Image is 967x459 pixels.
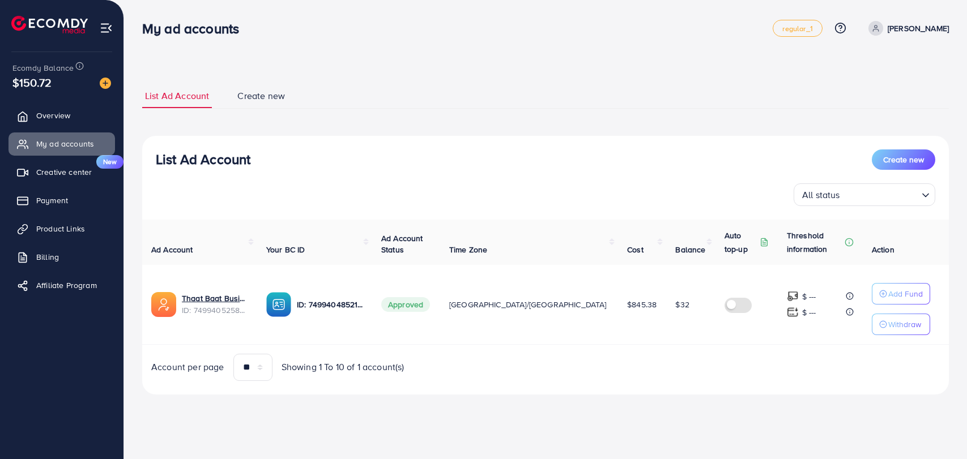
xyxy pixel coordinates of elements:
a: Overview [8,104,115,127]
a: [PERSON_NAME] [864,21,949,36]
span: Create new [883,154,924,165]
div: Search for option [794,183,935,206]
p: ID: 7499404852137721872 [297,298,363,311]
span: $150.72 [12,74,52,91]
span: Affiliate Program [36,280,97,291]
span: Account per page [151,361,224,374]
span: regular_1 [782,25,812,32]
p: Threshold information [787,229,842,256]
span: $845.38 [627,299,657,310]
span: Billing [36,251,59,263]
span: Balance [675,244,705,255]
p: Add Fund [888,287,923,301]
span: All status [800,187,842,203]
p: Withdraw [888,318,921,331]
input: Search for option [844,185,917,203]
img: top-up amount [787,306,799,318]
button: Withdraw [872,314,930,335]
a: Thaat Baat Business [182,293,248,304]
span: Approved [381,297,430,312]
p: [PERSON_NAME] [888,22,949,35]
img: image [100,78,111,89]
span: My ad accounts [36,138,94,149]
img: ic-ba-acc.ded83a64.svg [266,292,291,317]
span: $32 [675,299,689,310]
span: Showing 1 To 10 of 1 account(s) [282,361,404,374]
p: Auto top-up [725,229,757,256]
span: Payment [36,195,68,206]
span: ID: 7499405258813308945 [182,304,248,316]
a: Creative centerNew [8,161,115,183]
span: [GEOGRAPHIC_DATA]/[GEOGRAPHIC_DATA] [449,299,607,310]
img: logo [11,16,88,33]
p: $ --- [802,306,816,319]
span: Ad Account [151,244,193,255]
a: regular_1 [773,20,822,37]
span: Your BC ID [266,244,305,255]
img: top-up amount [787,290,799,302]
a: My ad accounts [8,132,115,155]
span: List Ad Account [145,89,209,102]
div: <span class='underline'>Thaat Baat Business</span></br>7499405258813308945 [182,293,248,316]
span: Ecomdy Balance [12,62,74,74]
span: Time Zone [449,244,487,255]
span: Create new [237,89,285,102]
a: Affiliate Program [8,274,115,297]
span: Overview [36,110,70,121]
a: Product Links [8,217,115,240]
button: Add Fund [872,283,930,304]
span: Creative center [36,166,92,178]
img: ic-ads-acc.e4c84228.svg [151,292,176,317]
span: New [96,155,123,169]
span: Ad Account Status [381,233,423,255]
a: Payment [8,189,115,212]
h3: My ad accounts [142,20,248,37]
span: Action [872,244,894,255]
h3: List Ad Account [156,151,250,168]
a: Billing [8,246,115,268]
span: Cost [627,244,644,255]
button: Create new [872,149,935,170]
img: menu [100,22,113,35]
span: Product Links [36,223,85,234]
p: $ --- [802,290,816,303]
